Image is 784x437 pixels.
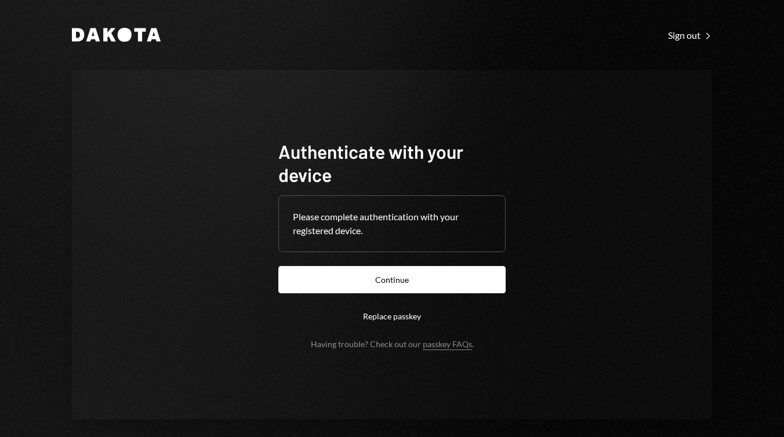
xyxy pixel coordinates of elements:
[278,303,506,330] button: Replace passkey
[278,140,506,186] h1: Authenticate with your device
[423,339,472,350] a: passkey FAQs
[293,210,491,238] div: Please complete authentication with your registered device.
[278,266,506,293] button: Continue
[668,30,712,41] div: Sign out
[311,339,474,349] div: Having trouble? Check out our .
[668,28,712,41] a: Sign out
